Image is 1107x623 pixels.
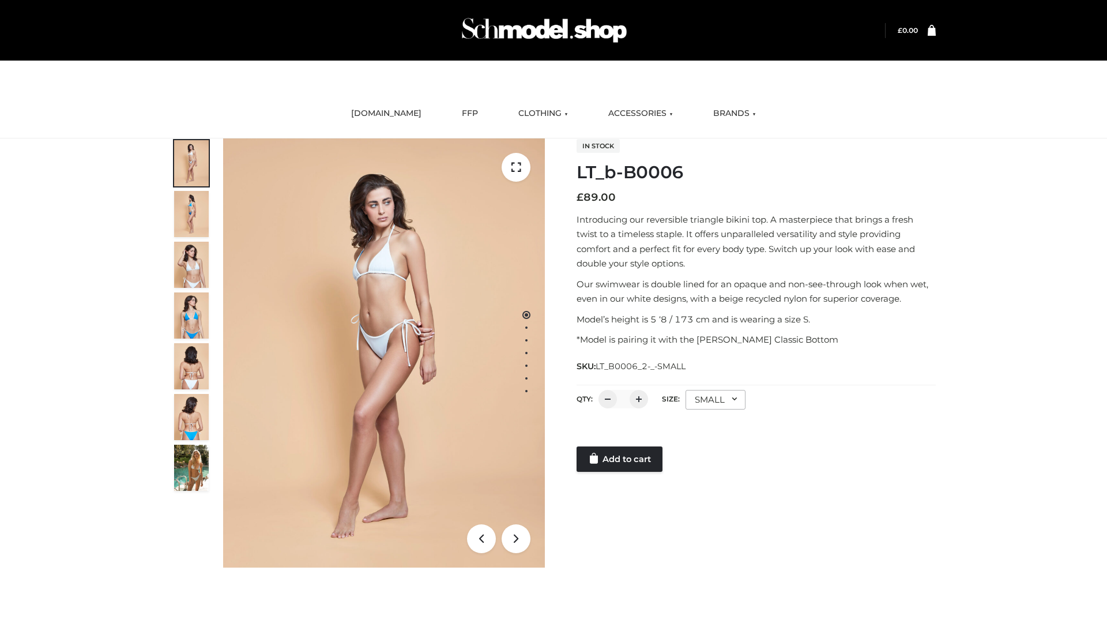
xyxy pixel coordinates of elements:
[174,343,209,389] img: ArielClassicBikiniTop_CloudNine_AzureSky_OW114ECO_7-scaled.jpg
[577,277,936,306] p: Our swimwear is double lined for an opaque and non-see-through look when wet, even in our white d...
[577,191,583,204] span: £
[577,332,936,347] p: *Model is pairing it with the [PERSON_NAME] Classic Bottom
[223,138,545,568] img: ArielClassicBikiniTop_CloudNine_AzureSky_OW114ECO_1
[577,191,616,204] bdi: 89.00
[577,359,687,373] span: SKU:
[174,292,209,339] img: ArielClassicBikiniTop_CloudNine_AzureSky_OW114ECO_4-scaled.jpg
[174,242,209,288] img: ArielClassicBikiniTop_CloudNine_AzureSky_OW114ECO_3-scaled.jpg
[458,7,631,53] img: Schmodel Admin 964
[898,26,902,35] span: £
[577,446,662,472] a: Add to cart
[577,212,936,271] p: Introducing our reversible triangle bikini top. A masterpiece that brings a fresh twist to a time...
[174,445,209,491] img: Arieltop_CloudNine_AzureSky2.jpg
[174,140,209,186] img: ArielClassicBikiniTop_CloudNine_AzureSky_OW114ECO_1-scaled.jpg
[577,312,936,327] p: Model’s height is 5 ‘8 / 173 cm and is wearing a size S.
[898,26,918,35] a: £0.00
[174,394,209,440] img: ArielClassicBikiniTop_CloudNine_AzureSky_OW114ECO_8-scaled.jpg
[686,390,745,410] div: SMALL
[662,395,680,403] label: Size:
[342,101,430,126] a: [DOMAIN_NAME]
[174,191,209,237] img: ArielClassicBikiniTop_CloudNine_AzureSky_OW114ECO_2-scaled.jpg
[577,395,593,403] label: QTY:
[898,26,918,35] bdi: 0.00
[510,101,577,126] a: CLOTHING
[453,101,487,126] a: FFP
[577,162,936,183] h1: LT_b-B0006
[600,101,681,126] a: ACCESSORIES
[705,101,765,126] a: BRANDS
[596,361,686,371] span: LT_B0006_2-_-SMALL
[577,139,620,153] span: In stock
